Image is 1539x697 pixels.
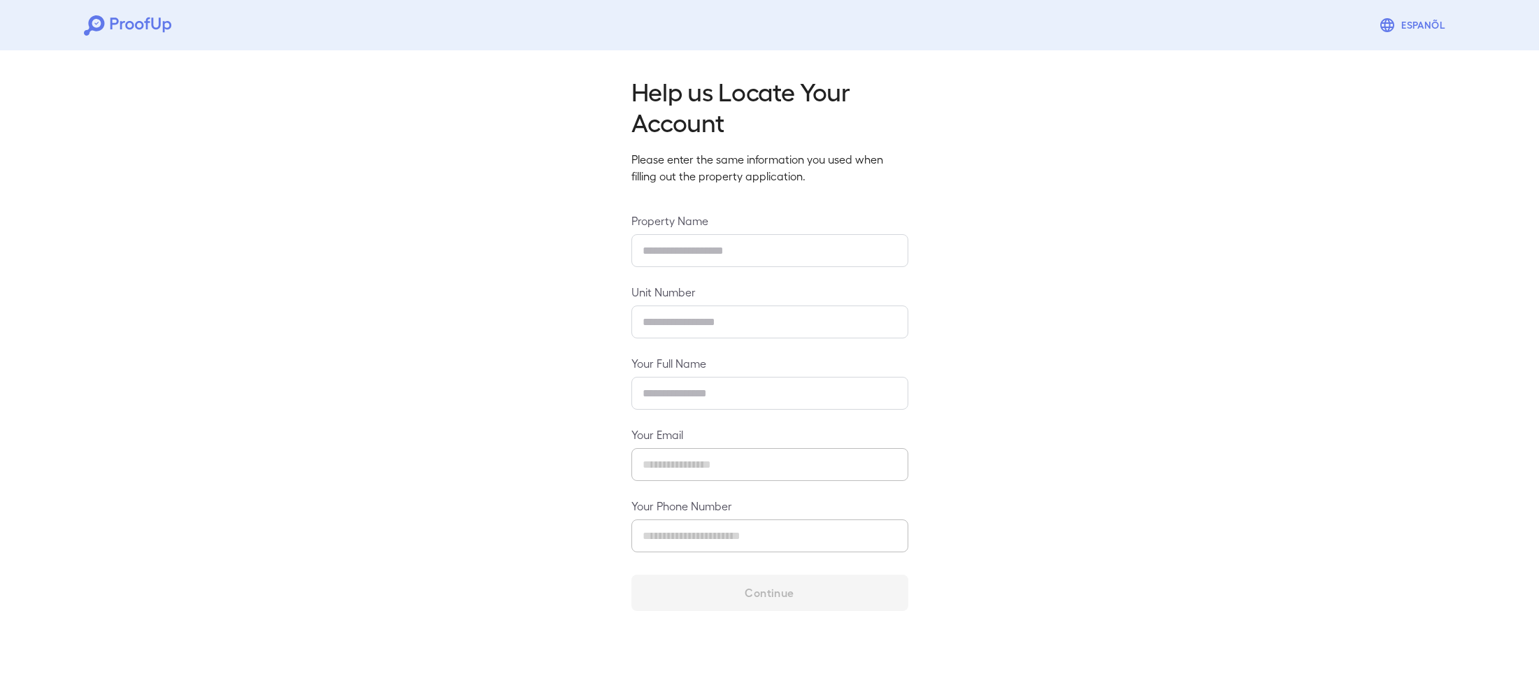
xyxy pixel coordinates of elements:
[631,76,908,137] h2: Help us Locate Your Account
[1373,11,1455,39] button: Espanõl
[631,284,908,300] label: Unit Number
[631,498,908,514] label: Your Phone Number
[631,426,908,443] label: Your Email
[631,213,908,229] label: Property Name
[631,151,908,185] p: Please enter the same information you used when filling out the property application.
[631,355,908,371] label: Your Full Name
